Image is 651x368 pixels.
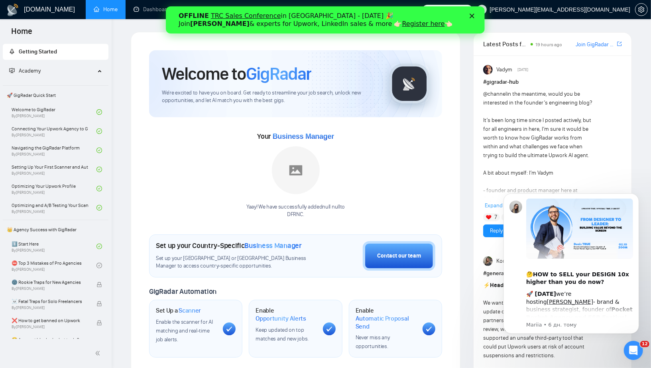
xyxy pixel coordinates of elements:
[3,44,108,60] li: Getting Started
[12,257,96,274] a: ⛔ Top 3 Mistakes of Pro AgenciesBy[PERSON_NAME]
[490,226,503,235] a: Reply
[4,87,108,103] span: 🚀 GigRadar Quick Start
[272,146,320,194] img: placeholder.png
[483,78,622,87] h1: # gigradar-hub
[96,301,102,307] span: lock
[517,66,528,73] span: [DATE]
[483,256,493,266] img: Korlan
[166,6,485,33] iframe: Intercom live chat банер
[492,184,651,364] iframe: Intercom notifications повідомлення
[486,215,492,220] img: ❤️
[9,49,15,54] span: rocket
[96,205,102,211] span: check-circle
[483,91,507,97] span: @channel
[483,224,509,237] button: Reply
[245,241,302,250] span: Business Manager
[149,287,216,296] span: GigRadar Automation
[356,334,390,350] span: Never miss any opportunities.
[96,320,102,326] span: lock
[12,142,96,159] a: Navigating the GigRadar PlatformBy[PERSON_NAME]
[535,42,562,47] span: 19 hours ago
[617,40,622,48] a: export
[256,327,309,342] span: Keep updated on top matches and new jobs.
[12,199,96,216] a: Optimizing and A/B Testing Your Scanner for Better ResultsBy[PERSON_NAME]
[635,6,647,13] span: setting
[96,109,102,115] span: check-circle
[496,65,512,74] span: Vadym
[624,341,643,360] iframe: Intercom live chat
[156,319,213,343] span: Enable the scanner for AI matching and real-time job alerts.
[96,244,102,249] span: check-circle
[356,307,416,330] h1: Enable
[635,6,648,13] a: setting
[12,122,96,140] a: Connecting Your Upwork Agency to GigRadarBy[PERSON_NAME]
[186,6,215,13] a: searchScanner
[12,336,88,344] span: 😭 Account blocked: what to do?
[12,297,88,305] span: ☠️ Fatal Traps for Solo Freelancers
[94,6,118,13] a: homeHome
[246,203,345,218] div: Yaay! We have successfully added null null to
[483,90,594,344] div: in the meantime, would you be interested in the founder’s engineering blog? It’s been long time s...
[96,263,102,268] span: check-circle
[256,307,316,322] h1: Enable
[12,325,88,329] span: By [PERSON_NAME]
[19,67,41,74] span: Academy
[377,252,421,260] div: Contact our team
[576,40,616,49] a: Join GigRadar Slack Community
[162,63,311,85] h1: Welcome to
[236,14,279,21] a: Register here
[246,63,311,85] span: GigRadar
[363,241,435,271] button: Contact our team
[96,282,102,287] span: lock
[12,103,96,121] a: Welcome to GigRadarBy[PERSON_NAME]
[156,307,201,315] h1: Set Up a
[156,241,302,250] h1: Set up your Country-Specific
[156,255,323,270] span: Set up your [GEOGRAPHIC_DATA] or [GEOGRAPHIC_DATA] Business Manager to access country-specific op...
[12,180,96,197] a: Optimizing Your Upwork ProfileBy[PERSON_NAME]
[304,7,312,12] div: Закрити
[460,5,469,14] span: 114
[12,278,88,286] span: 🌚 Rookie Traps for New Agencies
[389,64,429,104] img: gigradar-logo.png
[162,89,377,104] span: We're excited to have you on board. Get ready to streamline your job search, unlock new opportuni...
[635,3,648,16] button: setting
[356,315,416,330] span: Automatic Proposal Send
[246,211,345,218] p: DFRNC .
[96,128,102,134] span: check-circle
[640,341,649,347] span: 12
[9,68,15,73] span: fund-projection-screen
[96,148,102,153] span: check-circle
[273,132,334,140] span: Business Manager
[490,282,572,289] strong: Heads-up, GigRadar community!
[256,315,306,323] span: Opportunity Alerts
[257,132,334,141] span: Your
[19,48,57,55] span: Getting Started
[134,6,170,13] a: dashboardDashboard
[12,305,88,310] span: By [PERSON_NAME]
[9,67,41,74] span: Academy
[5,26,39,42] span: Home
[483,282,490,289] span: ⚡
[95,349,103,357] span: double-left
[483,39,528,49] span: Latest Posts from the GigRadar Community
[96,186,102,191] span: check-circle
[96,167,102,172] span: check-circle
[12,161,96,178] a: Setting Up Your First Scanner and Auto-BidderBy[PERSON_NAME]
[617,41,622,47] span: export
[12,286,88,291] span: By [PERSON_NAME]
[435,5,458,14] span: Connects:
[4,222,108,238] span: 👑 Agency Success with GigRadar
